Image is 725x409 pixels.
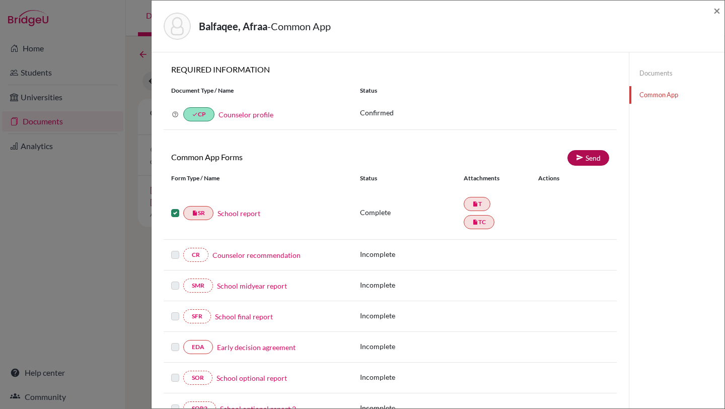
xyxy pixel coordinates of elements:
a: CR [183,248,208,262]
p: Incomplete [360,249,464,259]
p: Incomplete [360,310,464,321]
span: - Common App [267,20,331,32]
a: Early decision agreement [217,342,296,353]
a: Documents [629,64,724,82]
a: School optional report [216,373,287,383]
div: Document Type / Name [164,86,352,95]
a: School report [217,208,260,219]
p: Incomplete [360,372,464,382]
p: Incomplete [360,280,464,290]
div: Attachments [464,174,526,183]
a: EDA [183,340,213,354]
i: insert_drive_file [472,201,478,207]
h6: Common App Forms [164,152,390,162]
div: Form Type / Name [164,174,352,183]
i: insert_drive_file [472,219,478,225]
a: insert_drive_fileTC [464,215,494,229]
a: School final report [215,311,273,322]
a: Common App [629,86,724,104]
a: insert_drive_fileSR [183,206,213,220]
i: insert_drive_file [192,210,198,216]
a: doneCP [183,107,214,121]
span: × [713,3,720,18]
a: School midyear report [217,281,287,291]
a: SFR [183,309,211,323]
a: Counselor profile [219,110,273,119]
p: Complete [360,207,464,218]
div: Actions [526,174,589,183]
p: Incomplete [360,341,464,352]
div: Status [352,86,617,95]
a: Send [567,150,609,166]
div: Status [360,174,464,183]
button: Close [713,5,720,17]
a: insert_drive_fileT [464,197,490,211]
i: done [192,111,198,117]
a: Counselor recommendation [212,250,301,260]
a: SOR [183,371,212,385]
strong: Balfaqee, Afraa [199,20,267,32]
h6: REQUIRED INFORMATION [164,64,617,74]
a: SMR [183,279,213,293]
p: Confirmed [360,107,609,118]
